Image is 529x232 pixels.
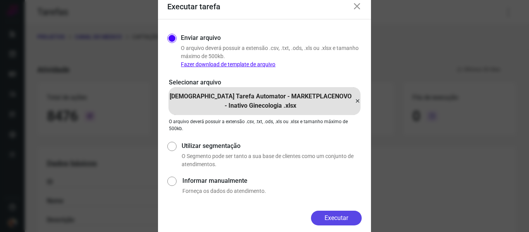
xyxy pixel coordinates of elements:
a: Fazer download de template de arquivo [181,61,275,67]
label: Utilizar segmentação [182,141,362,151]
button: Executar [311,211,362,225]
h3: Executar tarefa [167,2,220,11]
p: O Segmento pode ser tanto a sua base de clientes como um conjunto de atendimentos. [182,152,362,168]
p: [DEMOGRAPHIC_DATA] Tarefa Automator - MARKETPLACENOVO - Inativo Ginecologia .xlsx [168,92,352,110]
p: O arquivo deverá possuir a extensão .csv, .txt, .ods, .xls ou .xlsx e tamanho máximo de 500kb. [169,118,360,132]
label: Enviar arquivo [181,33,221,43]
p: O arquivo deverá possuir a extensão .csv, .txt, .ods, .xls ou .xlsx e tamanho máximo de 500kb. [181,44,362,69]
p: Selecionar arquivo [169,78,360,87]
label: Informar manualmente [182,176,362,186]
p: Forneça os dados do atendimento. [182,187,362,195]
